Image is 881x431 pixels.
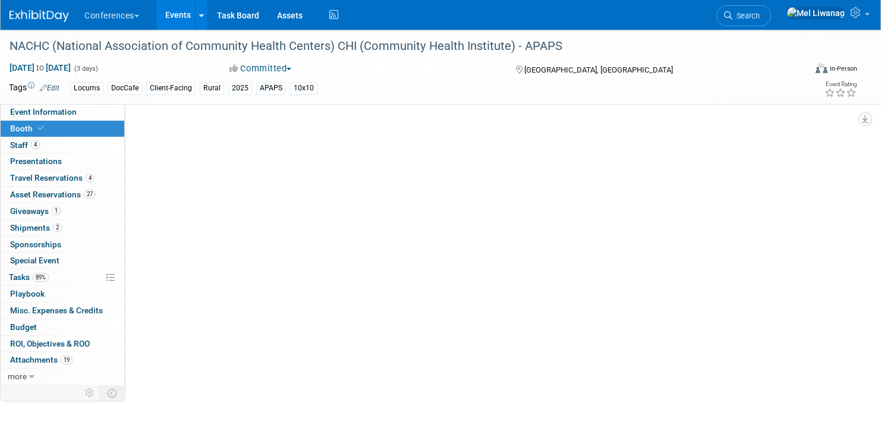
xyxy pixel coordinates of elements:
[108,82,142,95] div: DocCafe
[10,289,45,298] span: Playbook
[1,253,124,269] a: Special Event
[1,303,124,319] a: Misc. Expenses & Credits
[84,190,96,199] span: 27
[34,63,46,73] span: to
[1,104,124,120] a: Event Information
[10,322,37,332] span: Budget
[829,64,857,73] div: In-Person
[52,206,61,215] span: 1
[1,220,124,236] a: Shipments2
[5,36,785,57] div: NACHC (National Association of Community Health Centers) CHI (Community Health Institute) - APAPS
[731,62,857,80] div: Event Format
[1,170,124,186] a: Travel Reservations4
[100,385,125,401] td: Toggle Event Tabs
[1,286,124,302] a: Playbook
[732,11,760,20] span: Search
[9,81,59,95] td: Tags
[70,82,103,95] div: Locums
[1,336,124,352] a: ROI, Objectives & ROO
[1,269,124,285] a: Tasks89%
[10,107,77,117] span: Event Information
[1,352,124,368] a: Attachments19
[61,356,73,364] span: 19
[10,256,59,265] span: Special Event
[1,203,124,219] a: Giveaways1
[825,81,857,87] div: Event Rating
[146,82,196,95] div: Client-Facing
[10,223,62,232] span: Shipments
[10,124,46,133] span: Booth
[73,65,98,73] span: (3 days)
[1,137,124,153] a: Staff4
[10,355,73,364] span: Attachments
[256,82,286,95] div: APAPS
[10,206,61,216] span: Giveaways
[716,5,771,26] a: Search
[1,369,124,385] a: more
[228,82,252,95] div: 2025
[290,82,317,95] div: 10x10
[80,385,100,401] td: Personalize Event Tab Strip
[10,173,95,183] span: Travel Reservations
[10,339,90,348] span: ROI, Objectives & ROO
[9,272,49,282] span: Tasks
[816,64,827,73] img: Format-Inperson.png
[1,237,124,253] a: Sponsorships
[10,156,62,166] span: Presentations
[786,7,845,20] img: Mel Liwanag
[200,82,224,95] div: Rural
[1,153,124,169] a: Presentations
[524,65,673,74] span: [GEOGRAPHIC_DATA], [GEOGRAPHIC_DATA]
[225,62,296,75] button: Committed
[10,240,61,249] span: Sponsorships
[31,140,40,149] span: 4
[10,306,103,315] span: Misc. Expenses & Credits
[1,187,124,203] a: Asset Reservations27
[10,140,40,150] span: Staff
[53,223,62,232] span: 2
[86,174,95,183] span: 4
[10,190,96,199] span: Asset Reservations
[33,273,49,282] span: 89%
[8,372,27,381] span: more
[1,319,124,335] a: Budget
[40,84,59,92] a: Edit
[38,125,44,131] i: Booth reservation complete
[1,121,124,137] a: Booth
[10,10,69,22] img: ExhibitDay
[9,62,71,73] span: [DATE] [DATE]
